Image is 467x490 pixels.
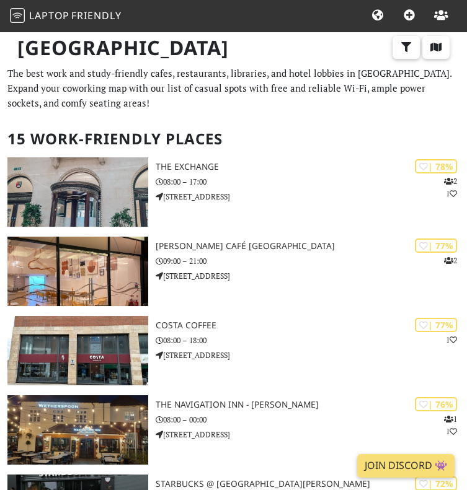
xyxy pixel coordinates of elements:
[10,8,25,23] img: LaptopFriendly
[156,479,467,489] h3: Starbucks @ [GEOGRAPHIC_DATA][PERSON_NAME]
[71,9,121,22] span: Friendly
[156,176,467,188] p: 08:00 – 17:00
[444,255,457,266] p: 2
[444,413,457,437] p: 1 1
[444,175,457,199] p: 2 1
[156,241,467,252] h3: [PERSON_NAME] Café [GEOGRAPHIC_DATA]
[7,66,460,110] p: The best work and study-friendly cafes, restaurants, libraries, and hotel lobbies in [GEOGRAPHIC_...
[415,318,457,332] div: | 77%
[156,349,467,361] p: [STREET_ADDRESS]
[156,414,467,426] p: 08:00 – 00:00
[7,237,148,306] img: Elio Café Birmingham
[156,429,467,440] p: [STREET_ADDRESS]
[415,238,457,253] div: | 77%
[7,120,460,158] h2: 15 Work-Friendly Places
[156,255,467,267] p: 09:00 – 21:00
[29,9,69,22] span: Laptop
[7,395,148,465] img: The Navigation Inn - JD Wetherspoon
[156,162,467,172] h3: The Exchange
[357,454,455,478] a: Join Discord 👾
[156,320,467,331] h3: Costa Coffee
[415,159,457,173] div: | 78%
[7,31,460,65] h1: [GEOGRAPHIC_DATA]
[156,400,467,410] h3: The Navigation Inn - [PERSON_NAME]
[156,191,467,203] p: [STREET_ADDRESS]
[446,334,457,346] p: 1
[7,316,148,385] img: Costa Coffee
[156,335,467,346] p: 08:00 – 18:00
[10,6,122,27] a: LaptopFriendly LaptopFriendly
[156,270,467,282] p: [STREET_ADDRESS]
[415,397,457,411] div: | 76%
[7,157,148,227] img: The Exchange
